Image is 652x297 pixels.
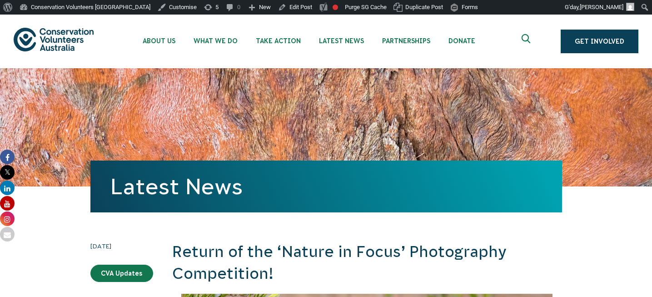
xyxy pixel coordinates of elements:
[110,174,243,199] a: Latest News
[194,37,238,45] span: What We Do
[90,265,153,282] a: CVA Updates
[333,5,338,10] div: Focus keyphrase not set
[382,37,430,45] span: Partnerships
[14,28,94,51] img: logo.svg
[247,15,310,68] li: Take Action
[580,4,623,10] span: [PERSON_NAME]
[319,37,364,45] span: Latest News
[256,37,301,45] span: Take Action
[561,30,638,53] a: Get Involved
[134,15,184,68] li: About Us
[184,15,247,68] li: What We Do
[522,34,533,49] span: Expand search box
[172,241,562,284] h2: Return of the ‘Nature in Focus’ Photography Competition!
[448,37,475,45] span: Donate
[516,30,538,52] button: Expand search box Close search box
[90,241,153,251] time: [DATE]
[143,37,175,45] span: About Us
